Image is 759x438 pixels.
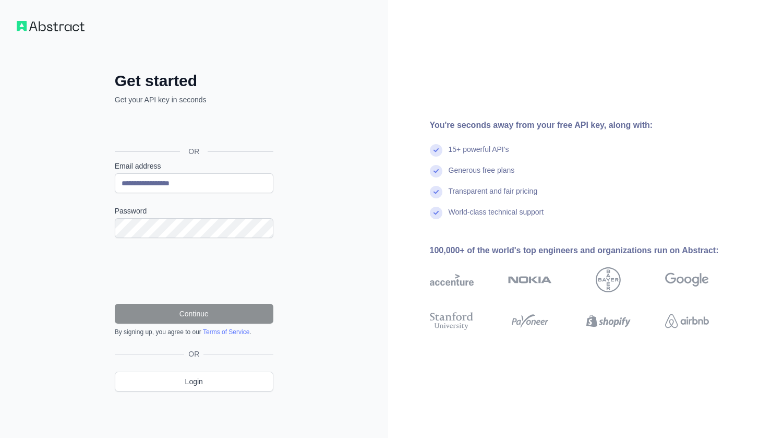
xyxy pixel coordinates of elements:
[115,251,273,291] iframe: reCAPTCHA
[449,144,509,165] div: 15+ powerful API's
[115,94,273,105] p: Get your API key in seconds
[115,304,273,324] button: Continue
[596,267,621,292] img: bayer
[115,372,273,392] a: Login
[665,267,709,292] img: google
[184,349,203,359] span: OR
[508,310,552,332] img: payoneer
[180,146,208,157] span: OR
[430,244,743,257] div: 100,000+ of the world's top engineers and organizations run on Abstract:
[430,144,442,157] img: check mark
[430,310,474,332] img: stanford university
[430,207,442,219] img: check mark
[115,161,273,171] label: Email address
[430,267,474,292] img: accenture
[110,116,276,139] iframe: Sign in with Google Button
[115,206,273,216] label: Password
[508,267,552,292] img: nokia
[115,328,273,336] div: By signing up, you agree to our .
[449,165,515,186] div: Generous free plans
[203,328,249,336] a: Terms of Service
[430,165,442,177] img: check mark
[430,186,442,198] img: check mark
[665,310,709,332] img: airbnb
[430,119,743,132] div: You're seconds away from your free API key, along with:
[449,207,544,228] div: World-class technical support
[115,72,273,90] h2: Get started
[586,310,630,332] img: shopify
[449,186,538,207] div: Transparent and fair pricing
[115,116,271,139] div: Sign in with Google. Opens in new tab
[17,21,85,31] img: Workflow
